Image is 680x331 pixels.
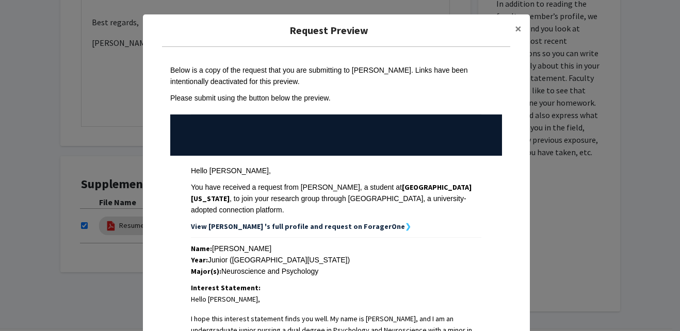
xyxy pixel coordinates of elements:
button: Close [507,14,530,43]
div: Below is a copy of the request that you are submitting to [PERSON_NAME]. Links have been intentio... [170,64,502,87]
p: Hello [PERSON_NAME], [191,293,481,305]
strong: Major(s): [191,267,221,276]
iframe: Chat [8,285,44,323]
div: Please submit using the button below the preview. [170,92,502,104]
div: Neuroscience and Psychology [191,266,481,277]
span: × [515,21,522,37]
strong: Name: [191,244,212,253]
div: [PERSON_NAME] [191,243,481,254]
strong: Year: [191,255,208,264]
div: Junior ([GEOGRAPHIC_DATA][US_STATE]) [191,254,481,266]
div: Hello [PERSON_NAME], [191,165,481,176]
div: You have received a request from [PERSON_NAME], a student at , to join your research group throug... [191,181,481,216]
h5: Request Preview [151,23,507,38]
strong: Interest Statement: [191,283,261,292]
strong: View [PERSON_NAME] 's full profile and request on ForagerOne [191,222,405,231]
strong: ❯ [405,222,411,231]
